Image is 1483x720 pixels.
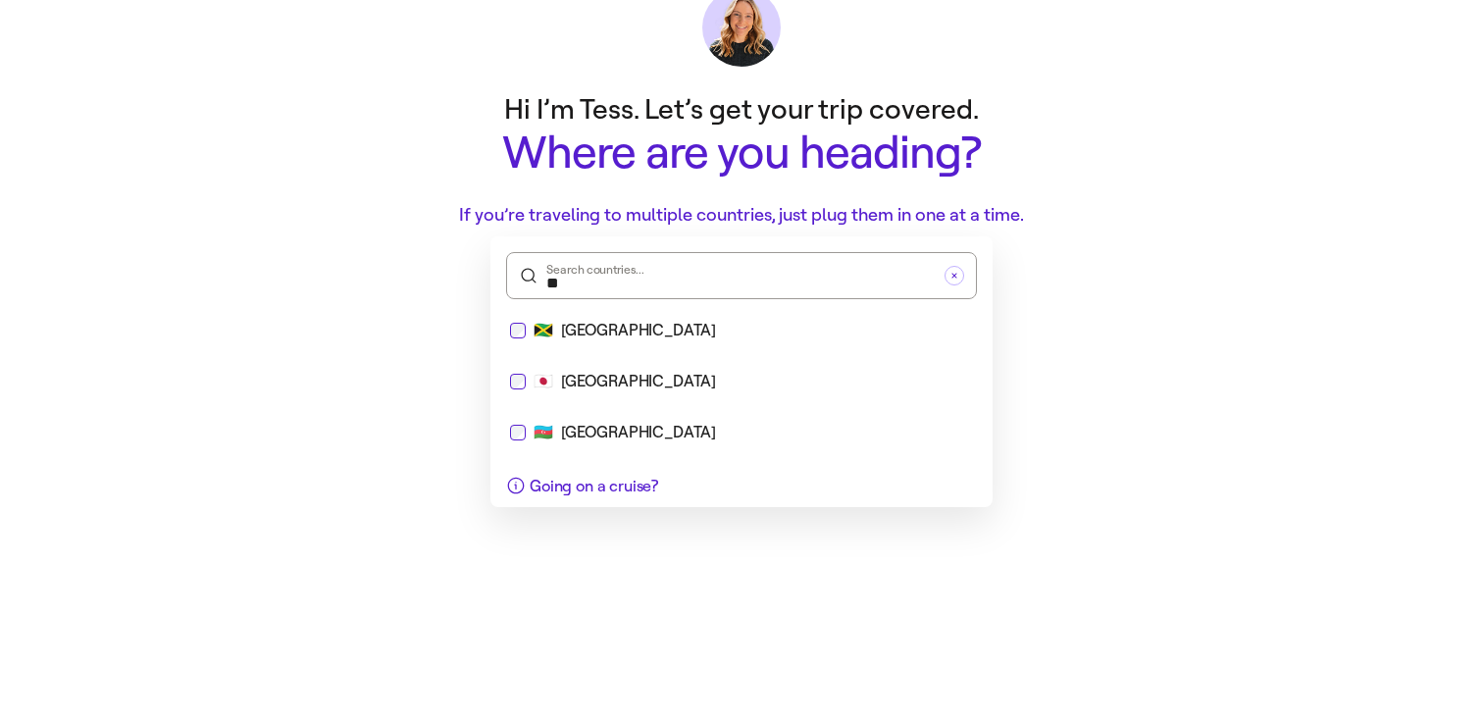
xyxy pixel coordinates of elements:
[349,90,1134,129] p: Hi I’m Tess. Let’s get your trip covered.
[945,266,964,285] button: Clear button
[530,477,658,495] span: Going on a cruise?
[349,129,1134,179] h1: Where are you heading?
[561,421,716,444] div: [GEOGRAPHIC_DATA]
[510,370,973,393] div: 🇯🇵
[510,319,973,342] div: 🇯🇲
[561,319,716,342] div: [GEOGRAPHIC_DATA]
[490,464,674,507] button: Going on a cruise?
[561,370,716,393] div: [GEOGRAPHIC_DATA]
[510,421,973,444] div: 🇦🇿
[349,202,1134,229] p: If you’re traveling to multiple countries, just plug them in one at a time.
